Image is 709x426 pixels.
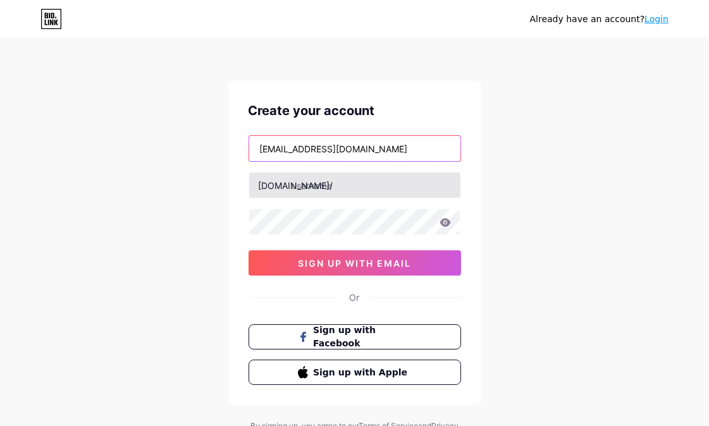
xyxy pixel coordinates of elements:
[350,291,360,304] div: Or
[313,324,411,350] span: Sign up with Facebook
[249,324,461,350] button: Sign up with Facebook
[249,360,461,385] button: Sign up with Apple
[249,136,460,161] input: Email
[249,101,461,120] div: Create your account
[249,173,460,198] input: username
[259,179,333,192] div: [DOMAIN_NAME]/
[298,258,411,269] span: sign up with email
[644,14,669,24] a: Login
[313,366,411,379] span: Sign up with Apple
[249,250,461,276] button: sign up with email
[530,13,669,26] div: Already have an account?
